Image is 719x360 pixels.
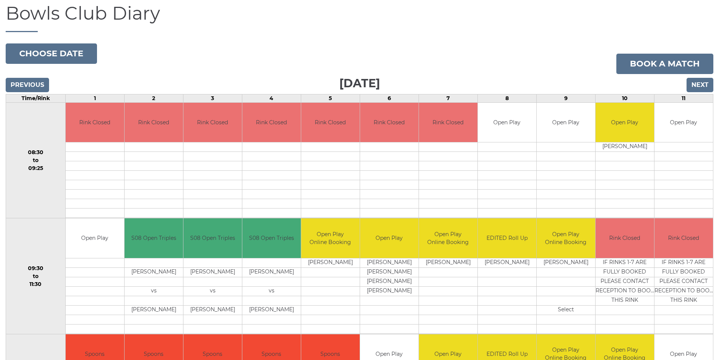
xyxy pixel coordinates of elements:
td: [PERSON_NAME] [360,277,419,286]
td: 3 [183,94,242,102]
td: S08 Open Triples [183,218,242,258]
td: Open Play Online Booking [419,218,477,258]
td: Open Play Online Booking [301,218,360,258]
td: Select [537,305,595,315]
td: Open Play [66,218,124,258]
h1: Bowls Club Diary [6,3,713,32]
td: IF RINKS 1-7 ARE [654,258,713,267]
td: Rink Closed [596,218,654,258]
td: 8 [477,94,536,102]
td: 5 [301,94,360,102]
td: PLEASE CONTACT [654,277,713,286]
td: 1 [65,94,124,102]
td: [PERSON_NAME] [183,305,242,315]
td: 6 [360,94,419,102]
td: [PERSON_NAME] [419,258,477,267]
td: [PERSON_NAME] [478,258,536,267]
td: 2 [124,94,183,102]
td: Rink Closed [360,103,419,142]
td: 7 [419,94,477,102]
td: Time/Rink [6,94,66,102]
td: [PERSON_NAME] [242,267,301,277]
td: EDITED Roll Up [478,218,536,258]
td: 10 [595,94,654,102]
td: vs [183,286,242,296]
td: RECEPTION TO BOOK [596,286,654,296]
td: FULLY BOOKED [654,267,713,277]
td: Open Play [478,103,536,142]
td: 9 [536,94,595,102]
td: FULLY BOOKED [596,267,654,277]
td: [PERSON_NAME] [596,142,654,152]
input: Previous [6,78,49,92]
td: THIS RINK [596,296,654,305]
td: [PERSON_NAME] [360,267,419,277]
td: Open Play Online Booking [537,218,595,258]
td: 11 [654,94,713,102]
td: vs [242,286,301,296]
td: [PERSON_NAME] [301,258,360,267]
td: S08 Open Triples [125,218,183,258]
td: [PERSON_NAME] [183,267,242,277]
td: Rink Closed [301,103,360,142]
td: S08 Open Triples [242,218,301,258]
td: [PERSON_NAME] [537,258,595,267]
td: RECEPTION TO BOOK [654,286,713,296]
td: Rink Closed [183,103,242,142]
td: Rink Closed [419,103,477,142]
td: [PERSON_NAME] [125,305,183,315]
button: Choose date [6,43,97,64]
td: [PERSON_NAME] [360,286,419,296]
td: Rink Closed [242,103,301,142]
td: THIS RINK [654,296,713,305]
td: PLEASE CONTACT [596,277,654,286]
td: [PERSON_NAME] [125,267,183,277]
input: Next [687,78,713,92]
td: IF RINKS 1-7 ARE [596,258,654,267]
td: Open Play [360,218,419,258]
td: Open Play [537,103,595,142]
td: Open Play [596,103,654,142]
td: [PERSON_NAME] [360,258,419,267]
td: Rink Closed [654,218,713,258]
a: Book a match [616,54,713,74]
td: Rink Closed [125,103,183,142]
td: 09:30 to 11:30 [6,218,66,334]
td: Rink Closed [66,103,124,142]
td: [PERSON_NAME] [242,305,301,315]
td: 4 [242,94,301,102]
td: 08:30 to 09:25 [6,102,66,218]
td: Open Play [654,103,713,142]
td: vs [125,286,183,296]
